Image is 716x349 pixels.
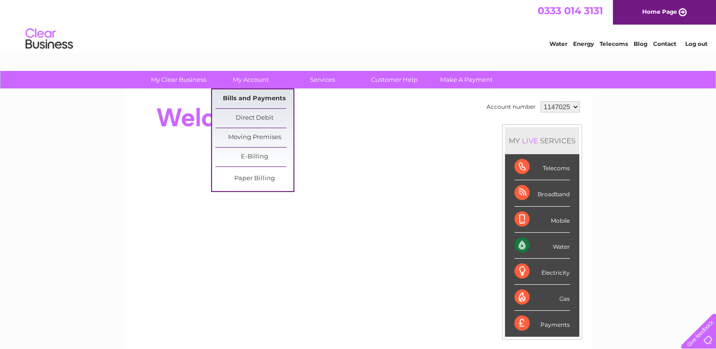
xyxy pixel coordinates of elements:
a: My Account [212,71,290,88]
a: Direct Debit [215,109,293,128]
a: Bills and Payments [215,89,293,108]
div: LIVE [520,136,540,145]
a: Telecoms [600,40,628,47]
a: Blog [634,40,647,47]
div: MY SERVICES [505,127,579,154]
div: Payments [514,311,570,336]
a: Contact [653,40,676,47]
a: My Clear Business [140,71,218,88]
a: Moving Premises [215,128,293,147]
a: Services [283,71,362,88]
a: Customer Help [355,71,433,88]
a: 0333 014 3131 [538,5,603,17]
a: Water [549,40,567,47]
a: E-Billing [215,148,293,166]
div: Telecoms [514,154,570,180]
a: Make A Payment [427,71,505,88]
td: Account number [484,99,538,115]
div: Mobile [514,207,570,233]
div: Clear Business is a trading name of Verastar Limited (registered in [GEOGRAPHIC_DATA] No. 3667643... [135,5,582,46]
div: Water [514,233,570,259]
img: logo.png [25,25,73,53]
div: Gas [514,285,570,311]
a: Paper Billing [215,169,293,188]
a: Log out [685,40,707,47]
a: Energy [573,40,594,47]
div: Broadband [514,180,570,206]
div: Electricity [514,259,570,285]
